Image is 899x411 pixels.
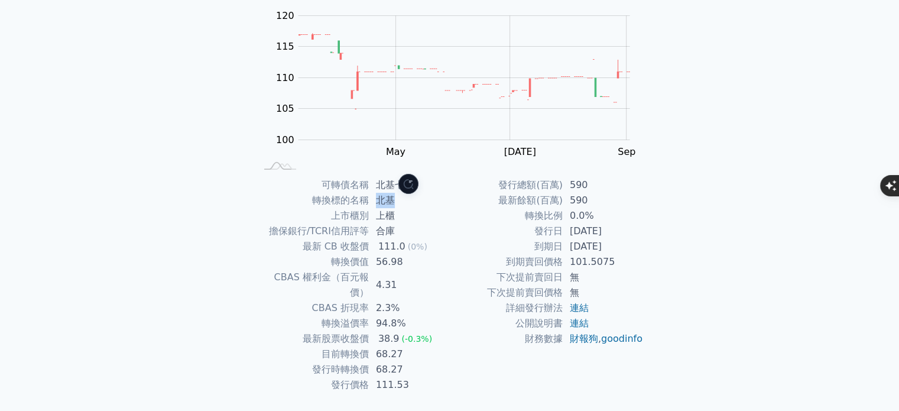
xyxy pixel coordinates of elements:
td: 轉換比例 [450,208,563,224]
td: 2.3% [369,300,450,316]
td: 公開說明書 [450,316,563,331]
td: CBAS 權利金（百元報價） [256,270,369,300]
tspan: 120 [276,10,294,21]
td: 到期日 [450,239,563,254]
td: 101.5075 [563,254,644,270]
td: 下次提前賣回價格 [450,285,563,300]
td: 56.98 [369,254,450,270]
span: (-0.3%) [401,334,432,344]
td: 可轉債名稱 [256,177,369,193]
tspan: May [386,146,405,157]
div: 聊天小工具 [840,354,899,411]
td: 北基七 [369,177,450,193]
tspan: 105 [276,103,294,114]
tspan: [DATE] [504,146,536,157]
td: 最新股票收盤價 [256,331,369,347]
td: 發行價格 [256,377,369,393]
td: 上櫃 [369,208,450,224]
td: 無 [563,285,644,300]
td: , [563,331,644,347]
a: 財報狗 [570,333,598,344]
td: 68.27 [369,347,450,362]
div: 38.9 [376,331,402,347]
a: goodinfo [601,333,642,344]
td: 發行總額(百萬) [450,177,563,193]
td: 轉換溢價率 [256,316,369,331]
tspan: 100 [276,134,294,145]
td: 到期賣回價格 [450,254,563,270]
td: CBAS 折現率 [256,300,369,316]
a: 連結 [570,302,589,313]
td: 590 [563,177,644,193]
tspan: 110 [276,72,294,83]
a: 連結 [570,318,589,329]
td: 4.31 [369,270,450,300]
iframe: Chat Widget [840,354,899,411]
td: 財務數據 [450,331,563,347]
td: 發行日 [450,224,563,239]
td: 590 [563,193,644,208]
td: 北基 [369,193,450,208]
tspan: Sep [618,146,635,157]
td: 0.0% [563,208,644,224]
td: 上市櫃別 [256,208,369,224]
td: 68.27 [369,362,450,377]
td: [DATE] [563,239,644,254]
td: 94.8% [369,316,450,331]
span: (0%) [408,242,427,251]
td: 擔保銀行/TCRI信用評等 [256,224,369,239]
td: [DATE] [563,224,644,239]
td: 最新餘額(百萬) [450,193,563,208]
td: 發行時轉換價 [256,362,369,377]
div: 111.0 [376,239,408,254]
td: 轉換價值 [256,254,369,270]
td: 最新 CB 收盤價 [256,239,369,254]
td: 目前轉換價 [256,347,369,362]
td: 合庫 [369,224,450,239]
td: 詳細發行辦法 [450,300,563,316]
td: 無 [563,270,644,285]
tspan: 115 [276,41,294,52]
td: 下次提前賣回日 [450,270,563,285]
td: 轉換標的名稱 [256,193,369,208]
g: Chart [269,10,647,157]
td: 111.53 [369,377,450,393]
